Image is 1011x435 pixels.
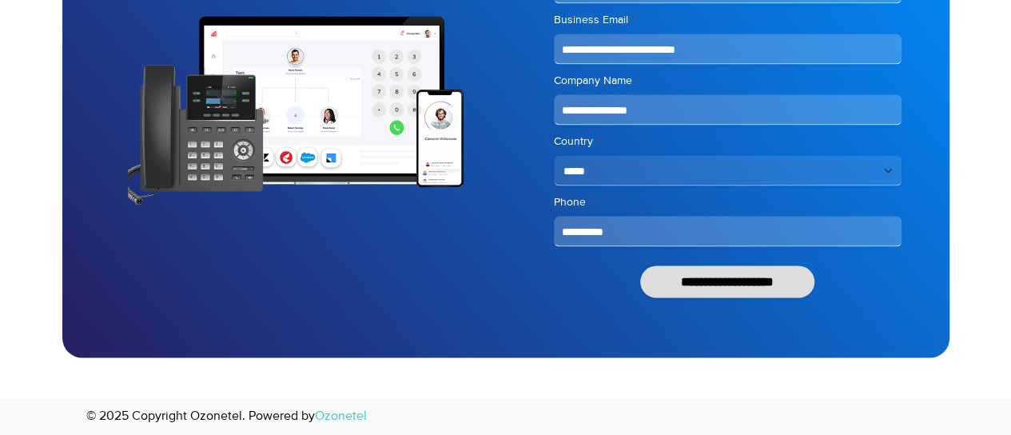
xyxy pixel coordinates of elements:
a: Ozonetel [315,405,367,425]
label: Business Email [554,11,902,27]
p: © 2025 Copyright Ozonetel. Powered by [86,405,692,425]
label: Phone [554,194,902,210]
label: Company Name [554,72,902,88]
label: Country [554,133,902,149]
